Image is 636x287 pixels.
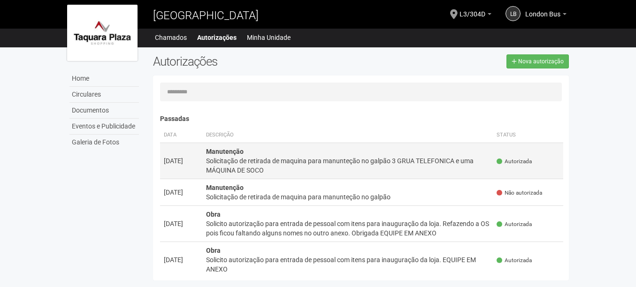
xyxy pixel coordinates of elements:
[518,58,564,65] span: Nova autorização
[206,255,490,274] div: Solicito autorização para entrada de pessoal com itens para inauguração da loja. EQUIPE EM ANEXO
[69,71,139,87] a: Home
[460,1,485,18] span: L3/304D
[67,5,138,61] img: logo.jpg
[197,31,237,44] a: Autorizações
[160,128,202,143] th: Data
[164,255,199,264] div: [DATE]
[497,189,542,197] span: Não autorizada
[206,192,490,202] div: Solicitação de retirada de maquina para manunteção no galpão
[525,12,567,19] a: London Bus
[164,156,199,166] div: [DATE]
[493,128,563,143] th: Status
[160,115,564,122] h4: Passadas
[153,9,259,22] span: [GEOGRAPHIC_DATA]
[206,184,244,191] strong: Manutenção
[206,211,221,218] strong: Obra
[206,219,490,238] div: Solicito autorização para entrada de pessoal com itens para inauguração da loja. Refazendo a OS p...
[69,135,139,150] a: Galeria de Fotos
[69,103,139,119] a: Documentos
[206,247,221,254] strong: Obra
[164,219,199,228] div: [DATE]
[506,6,521,21] a: LB
[202,128,493,143] th: Descrição
[206,148,244,155] strong: Manutenção
[525,1,560,18] span: London Bus
[460,12,491,19] a: L3/304D
[506,54,569,68] a: Nova autorização
[497,220,532,228] span: Autorizada
[69,119,139,135] a: Eventos e Publicidade
[206,156,490,175] div: Solicitação de retirada de maquina para manunteção no galpão 3 GRUA TELEFONICA e uma MÁQUINA DE SOCO
[497,257,532,264] span: Autorizada
[247,31,291,44] a: Minha Unidade
[155,31,187,44] a: Chamados
[153,54,354,68] h2: Autorizações
[164,188,199,197] div: [DATE]
[69,87,139,103] a: Circulares
[497,158,532,166] span: Autorizada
